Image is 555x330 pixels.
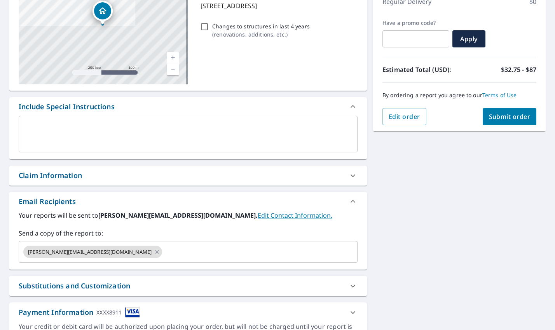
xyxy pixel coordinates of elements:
div: Claim Information [9,166,367,185]
div: Email Recipients [19,196,76,207]
a: Current Level 17, Zoom Out [167,63,179,75]
span: Submit order [489,112,531,121]
div: [PERSON_NAME][EMAIL_ADDRESS][DOMAIN_NAME] [23,246,162,258]
label: Your reports will be sent to [19,211,358,220]
p: $32.75 - $87 [501,65,536,74]
p: [STREET_ADDRESS] [201,1,354,10]
span: [PERSON_NAME][EMAIL_ADDRESS][DOMAIN_NAME] [23,248,156,256]
div: Include Special Instructions [9,97,367,116]
label: Have a promo code? [382,19,449,26]
p: ( renovations, additions, etc. ) [212,30,310,38]
button: Submit order [483,108,537,125]
div: Dropped pin, building 1, Residential property, 9366 52nd Way N Pinellas Park, FL 33782 [92,1,113,25]
p: Estimated Total (USD): [382,65,459,74]
span: Apply [459,35,479,43]
p: Changes to structures in last 4 years [212,22,310,30]
div: Payment Information [19,307,140,318]
p: By ordering a report you agree to our [382,92,536,99]
span: Edit order [389,112,420,121]
div: Claim Information [19,170,82,181]
a: Terms of Use [482,91,517,99]
label: Send a copy of the report to: [19,229,358,238]
div: Substitutions and Customization [19,281,130,291]
a: EditContactInfo [258,211,332,220]
img: cardImage [125,307,140,318]
div: Email Recipients [9,192,367,211]
div: Payment InformationXXXX8911cardImage [9,302,367,322]
b: [PERSON_NAME][EMAIL_ADDRESS][DOMAIN_NAME]. [98,211,258,220]
button: Edit order [382,108,426,125]
div: XXXX8911 [96,307,122,318]
div: Substitutions and Customization [9,276,367,296]
div: Include Special Instructions [19,101,115,112]
button: Apply [452,30,485,47]
a: Current Level 17, Zoom In [167,52,179,63]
